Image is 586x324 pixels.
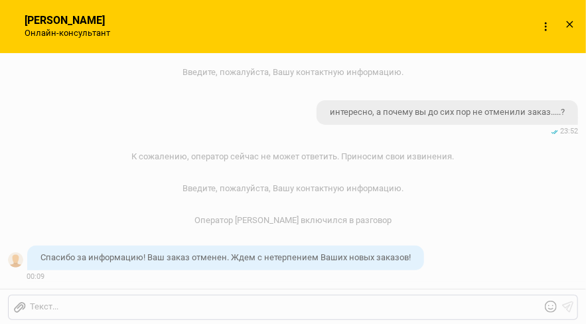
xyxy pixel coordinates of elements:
span: 23:52 [560,127,578,135]
span: К сожалению, оператор сейчас не может ответить. Приносим свои извинения. [131,151,454,161]
span: Оператор [PERSON_NAME] включился в разговор [194,215,392,225]
span: Онлайн-консультант [23,28,118,39]
span: интересно, а почему вы до сих пор не отменили заказ.....? [330,107,565,118]
img: visitor_avatar_default.png [8,252,23,268]
span: Введите, пожалуйста, Вашу контактную информацию. [183,67,403,77]
span: Спасибо за информацию! Ваш заказ отменен. Ждем с нетерпением Ваших новых заказов! [40,252,411,262]
span: 00:09 [27,272,44,281]
span: [PERSON_NAME] [23,15,118,27]
span: Введите, пожалуйста, Вашу контактную информацию. [183,183,403,193]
